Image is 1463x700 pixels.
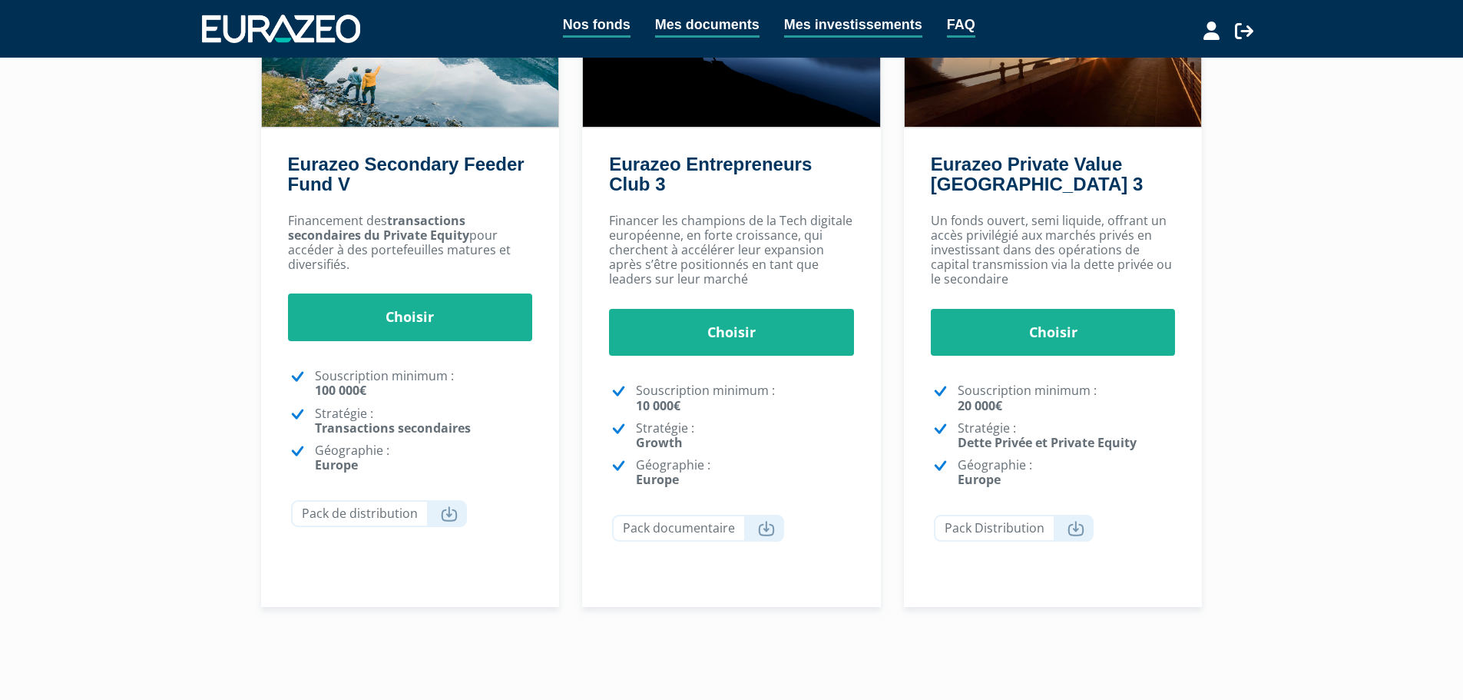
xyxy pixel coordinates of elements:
strong: Transactions secondaires [315,420,471,436]
a: Nos fonds [563,14,631,38]
p: Un fonds ouvert, semi liquide, offrant un accès privilégié aux marchés privés en investissant dan... [931,214,1176,287]
a: Eurazeo Private Value [GEOGRAPHIC_DATA] 3 [931,154,1143,194]
p: Financement des pour accéder à des portefeuilles matures et diversifiés. [288,214,533,273]
p: Stratégie : [958,421,1176,450]
a: Choisir [288,294,533,341]
p: Géographie : [958,458,1176,487]
strong: 10 000€ [636,397,680,414]
a: Mes documents [655,14,760,38]
strong: 20 000€ [958,397,1002,414]
p: Stratégie : [315,406,533,436]
img: 1732889491-logotype_eurazeo_blanc_rvb.png [202,15,360,42]
p: Souscription minimum : [958,383,1176,413]
strong: Europe [315,456,358,473]
p: Géographie : [636,458,854,487]
strong: Europe [636,471,679,488]
p: Souscription minimum : [315,369,533,398]
strong: Growth [636,434,683,451]
a: Pack Distribution [934,515,1094,542]
strong: Europe [958,471,1001,488]
strong: 100 000€ [315,382,366,399]
a: Eurazeo Secondary Feeder Fund V [288,154,525,194]
p: Souscription minimum : [636,383,854,413]
p: Stratégie : [636,421,854,450]
p: Financer les champions de la Tech digitale européenne, en forte croissance, qui cherchent à accél... [609,214,854,287]
strong: Dette Privée et Private Equity [958,434,1137,451]
a: Choisir [931,309,1176,357]
a: FAQ [947,14,975,38]
p: Géographie : [315,443,533,473]
a: Eurazeo Entrepreneurs Club 3 [609,154,812,194]
a: Pack documentaire [612,515,784,542]
a: Pack de distribution [291,500,467,527]
a: Mes investissements [784,14,922,38]
a: Choisir [609,309,854,357]
strong: transactions secondaires du Private Equity [288,212,469,244]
